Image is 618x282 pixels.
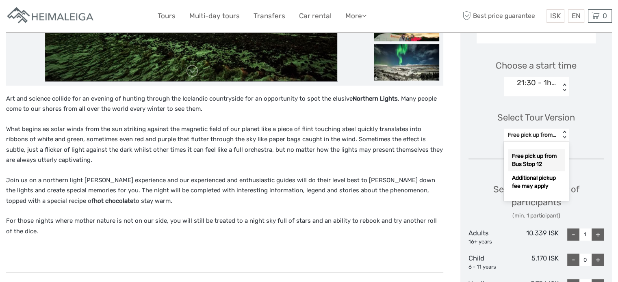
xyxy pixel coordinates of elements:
[94,197,133,205] strong: hot chocolate
[514,228,559,245] div: 10.339 ISK
[299,10,332,22] a: Car rental
[568,9,584,23] div: EN
[592,228,604,241] div: +
[508,131,556,139] div: Free pick up from Bus Stop 12
[567,228,579,241] div: -
[468,228,514,245] div: Adults
[6,94,443,114] p: Art and science collide for an evening of hunting through the Icelandic countryside for an opport...
[254,10,285,22] a: Transfers
[460,9,544,23] span: Best price guarantee
[468,212,604,220] div: (min. 1 participant)
[11,14,92,21] p: We're away right now. Please check back later!
[468,254,514,271] div: Child
[158,10,176,22] a: Tours
[93,13,103,22] button: Open LiveChat chat widget
[561,84,568,92] div: < >
[517,77,556,88] div: 21:30 - 1h cancellation
[508,171,565,193] div: Additional pickup fee may apply
[6,216,443,237] p: For those nights where mother nature is not on our side, you will still be treated to a night sky...
[6,6,95,26] img: Apartments in Reykjavik
[514,254,559,271] div: 5.170 ISK
[497,111,575,124] div: Select Tour Version
[592,254,604,266] div: +
[561,131,568,139] div: < >
[345,10,366,22] a: More
[496,59,577,72] span: Choose a start time
[468,238,514,246] div: 16+ years
[550,12,561,20] span: ISK
[6,124,443,166] p: What begins as solar winds from the sun striking against the magnetic field of our planet like a ...
[601,12,608,20] span: 0
[374,44,439,80] img: aecc993918fb41f59ae1e020180e9c67_slider_thumbnail.jpeg
[508,149,565,171] div: Free pick up from Bus Stop 12
[6,175,443,207] p: Join us on a northern light [PERSON_NAME] experience and our experienced and enthusiastic guides ...
[468,183,604,220] div: Select the number of participants
[567,254,579,266] div: -
[353,95,398,102] strong: Northern Lights
[189,10,240,22] a: Multi-day tours
[468,263,514,271] div: 6 - 11 years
